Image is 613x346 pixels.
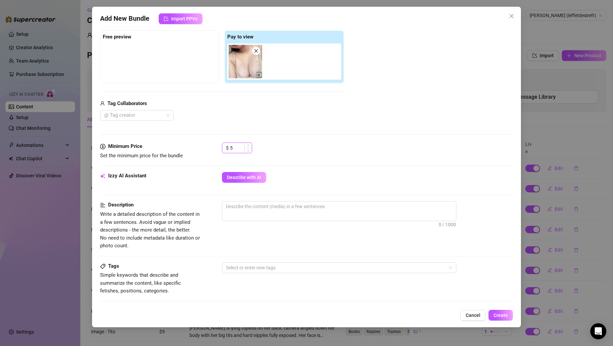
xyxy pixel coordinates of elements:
[108,173,146,179] strong: Izzy AI Assistant
[227,34,253,40] strong: Pay to view
[247,144,249,147] span: up
[244,148,252,153] span: Decrease Value
[254,49,258,53] span: close
[506,13,517,19] span: Close
[247,150,249,152] span: down
[100,153,183,159] span: Set the minimum price for the bundle
[108,143,142,149] strong: Minimum Price
[164,16,168,21] span: import
[488,310,513,321] button: Create
[229,45,262,78] img: media
[244,143,252,148] span: Increase Value
[100,100,105,108] span: user
[100,211,200,249] span: Write a detailed description of the content in a few sentences. Avoid vague or implied descriptio...
[227,175,261,180] span: Describe with AI
[159,13,203,24] button: Import PPVs
[506,11,517,21] button: Close
[108,263,119,269] strong: Tags
[108,202,134,208] strong: Description
[103,34,131,40] strong: Free preview
[100,201,105,209] span: align-left
[222,172,266,183] button: Describe with AI
[493,313,508,318] span: Create
[100,13,149,24] span: Add New Bundle
[460,310,486,321] button: Cancel
[590,323,606,339] div: Open Intercom Messenger
[509,13,514,19] span: close
[257,73,261,77] span: video-camera
[100,143,105,151] span: dollar
[100,264,105,269] span: tag
[466,313,480,318] span: Cancel
[107,100,147,106] strong: Tag Collaborators
[100,272,181,294] span: Simple keywords that describe and summarize the content, like specific fetishes, positions, categ...
[171,16,198,21] span: Import PPVs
